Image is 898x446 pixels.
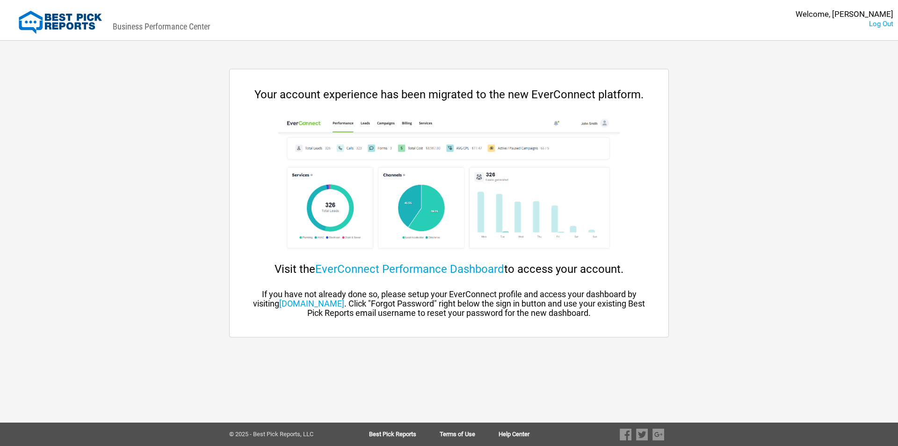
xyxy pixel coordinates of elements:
div: If you have not already done so, please setup your EverConnect profile and access your dashboard ... [248,290,650,318]
a: Log Out [869,20,893,28]
div: Visit the to access your account. [248,263,650,276]
div: © 2025 - Best Pick Reports, LLC [229,431,339,438]
a: [DOMAIN_NAME] [279,299,344,308]
a: EverConnect Performance Dashboard [315,263,504,276]
img: Best Pick Reports Logo [19,11,102,34]
a: Best Pick Reports [369,431,440,438]
img: cp-dashboard.png [278,115,619,256]
a: Terms of Use [440,431,499,438]
a: Help Center [499,431,529,438]
div: Your account experience has been migrated to the new EverConnect platform. [248,88,650,101]
div: Welcome, [PERSON_NAME] [796,9,893,19]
